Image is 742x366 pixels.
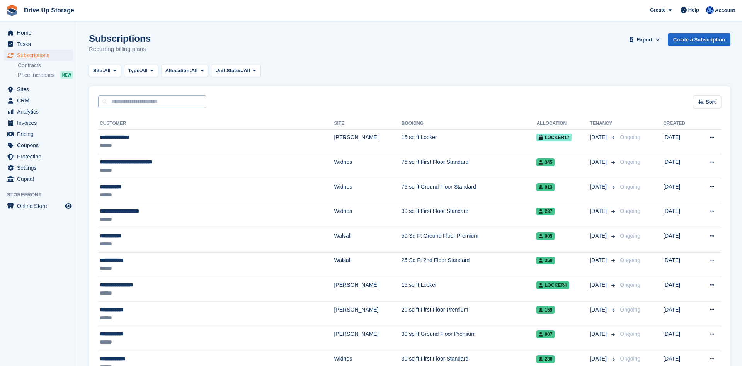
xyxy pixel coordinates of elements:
[4,140,73,151] a: menu
[620,282,640,288] span: Ongoing
[93,67,104,75] span: Site:
[402,252,537,277] td: 25 Sq Ft 2nd Floor Standard
[4,162,73,173] a: menu
[161,65,208,77] button: Allocation: All
[536,306,555,314] span: 159
[590,306,608,314] span: [DATE]
[104,67,111,75] span: All
[590,355,608,363] span: [DATE]
[4,95,73,106] a: menu
[636,36,652,44] span: Export
[17,106,63,117] span: Analytics
[536,183,555,191] span: 013
[191,67,198,75] span: All
[536,117,590,130] th: Allocation
[536,281,569,289] span: Locker4
[4,27,73,38] a: menu
[620,184,640,190] span: Ongoing
[628,33,662,46] button: Export
[620,233,640,239] span: Ongoing
[620,208,640,214] span: Ongoing
[4,117,73,128] a: menu
[402,129,537,154] td: 15 sq ft Locker
[17,151,63,162] span: Protection
[590,281,608,289] span: [DATE]
[663,326,696,351] td: [DATE]
[590,232,608,240] span: [DATE]
[17,27,63,38] span: Home
[620,257,640,263] span: Ongoing
[17,95,63,106] span: CRM
[98,117,334,130] th: Customer
[536,134,572,141] span: Locker17
[4,201,73,211] a: menu
[4,39,73,49] a: menu
[334,203,401,228] td: Widnes
[706,6,714,14] img: Widnes Team
[89,33,151,44] h1: Subscriptions
[402,301,537,326] td: 20 sq ft First Floor Premium
[334,252,401,277] td: Walsall
[17,117,63,128] span: Invoices
[402,179,537,203] td: 75 sq ft Ground Floor Standard
[18,71,73,79] a: Price increases NEW
[17,162,63,173] span: Settings
[663,252,696,277] td: [DATE]
[663,228,696,253] td: [DATE]
[706,98,716,106] span: Sort
[334,228,401,253] td: Walsall
[4,50,73,61] a: menu
[6,5,18,16] img: stora-icon-8386f47178a22dfd0bd8f6a31ec36ba5ce8667c1dd55bd0f319d3a0aa187defe.svg
[334,179,401,203] td: Widnes
[4,106,73,117] a: menu
[243,67,250,75] span: All
[7,191,77,199] span: Storefront
[620,356,640,362] span: Ongoing
[64,201,73,211] a: Preview store
[668,33,730,46] a: Create a Subscription
[536,208,555,215] span: 237
[536,158,555,166] span: 345
[663,117,696,130] th: Created
[715,7,735,14] span: Account
[663,277,696,302] td: [DATE]
[590,183,608,191] span: [DATE]
[165,67,191,75] span: Allocation:
[688,6,699,14] span: Help
[17,129,63,140] span: Pricing
[402,228,537,253] td: 50 Sq Ft Ground Floor Premium
[334,154,401,179] td: Widnes
[402,326,537,351] td: 30 sq ft Ground Floor Premium
[211,65,260,77] button: Unit Status: All
[21,4,77,17] a: Drive Up Storage
[334,129,401,154] td: [PERSON_NAME]
[536,330,555,338] span: 007
[141,67,148,75] span: All
[4,84,73,95] a: menu
[590,330,608,338] span: [DATE]
[590,133,608,141] span: [DATE]
[17,39,63,49] span: Tasks
[17,140,63,151] span: Coupons
[4,151,73,162] a: menu
[4,174,73,184] a: menu
[663,179,696,203] td: [DATE]
[590,256,608,264] span: [DATE]
[402,117,537,130] th: Booking
[89,65,121,77] button: Site: All
[17,84,63,95] span: Sites
[536,232,555,240] span: 005
[402,203,537,228] td: 30 sq ft First Floor Standard
[4,129,73,140] a: menu
[663,203,696,228] td: [DATE]
[590,117,617,130] th: Tenancy
[402,277,537,302] td: 15 sq ft Locker
[663,301,696,326] td: [DATE]
[124,65,158,77] button: Type: All
[620,306,640,313] span: Ongoing
[650,6,665,14] span: Create
[334,301,401,326] td: [PERSON_NAME]
[663,129,696,154] td: [DATE]
[17,50,63,61] span: Subscriptions
[17,201,63,211] span: Online Store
